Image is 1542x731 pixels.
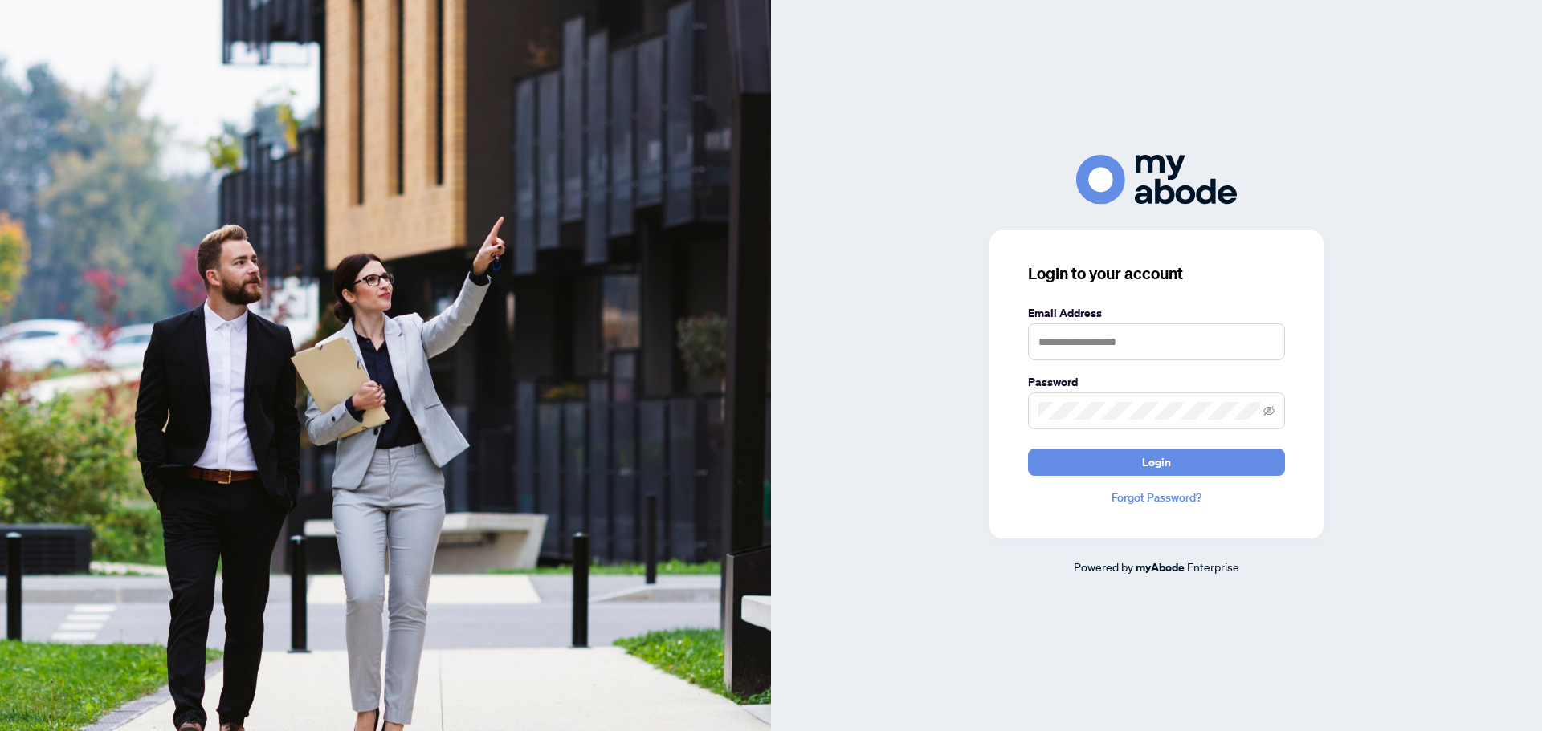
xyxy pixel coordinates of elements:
[1074,559,1133,574] span: Powered by
[1076,155,1237,204] img: ma-logo
[1263,405,1275,416] span: eye-invisible
[1028,304,1285,322] label: Email Address
[1028,489,1285,506] a: Forgot Password?
[1187,559,1239,574] span: Enterprise
[1028,449,1285,476] button: Login
[1136,558,1185,576] a: myAbode
[1142,449,1171,475] span: Login
[1028,373,1285,391] label: Password
[1028,262,1285,285] h3: Login to your account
